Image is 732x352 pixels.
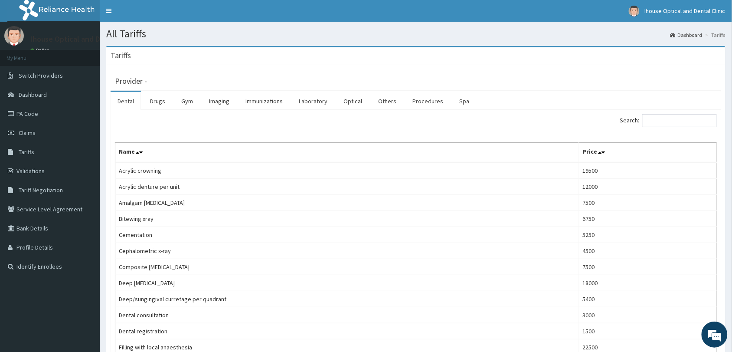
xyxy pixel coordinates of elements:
[452,92,476,110] a: Spa
[111,52,131,59] h3: Tariffs
[579,243,716,259] td: 4500
[703,31,725,39] li: Tariffs
[579,259,716,275] td: 7500
[174,92,200,110] a: Gym
[115,259,579,275] td: Composite [MEDICAL_DATA]
[115,227,579,243] td: Cementation
[143,92,172,110] a: Drugs
[579,143,716,163] th: Price
[111,92,141,110] a: Dental
[642,114,717,127] input: Search:
[620,114,717,127] label: Search:
[4,26,24,46] img: User Image
[670,31,703,39] a: Dashboard
[19,186,63,194] span: Tariff Negotiation
[19,148,34,156] span: Tariffs
[115,195,579,211] td: Amalgam [MEDICAL_DATA]
[239,92,290,110] a: Immunizations
[579,307,716,323] td: 3000
[19,91,47,99] span: Dashboard
[106,28,725,39] h1: All Tariffs
[579,195,716,211] td: 7500
[579,275,716,291] td: 18000
[371,92,403,110] a: Others
[579,162,716,179] td: 19500
[292,92,334,110] a: Laboratory
[579,323,716,339] td: 1500
[19,129,36,137] span: Claims
[30,35,138,43] p: Ihouse Optical and Dental Clinic
[115,162,579,179] td: Acrylic crowning
[629,6,640,16] img: User Image
[579,227,716,243] td: 5250
[115,323,579,339] td: Dental registration
[115,243,579,259] td: Cephalometric x-ray
[115,77,147,85] h3: Provider -
[115,143,579,163] th: Name
[115,307,579,323] td: Dental consultation
[115,179,579,195] td: Acrylic denture per unit
[30,47,51,53] a: Online
[579,291,716,307] td: 5400
[337,92,369,110] a: Optical
[115,275,579,291] td: Deep [MEDICAL_DATA]
[405,92,450,110] a: Procedures
[645,7,725,15] span: Ihouse Optical and Dental Clinic
[579,211,716,227] td: 6750
[579,179,716,195] td: 12000
[202,92,236,110] a: Imaging
[115,211,579,227] td: Bitewing xray
[115,291,579,307] td: Deep/sungingival curretage per quadrant
[19,72,63,79] span: Switch Providers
